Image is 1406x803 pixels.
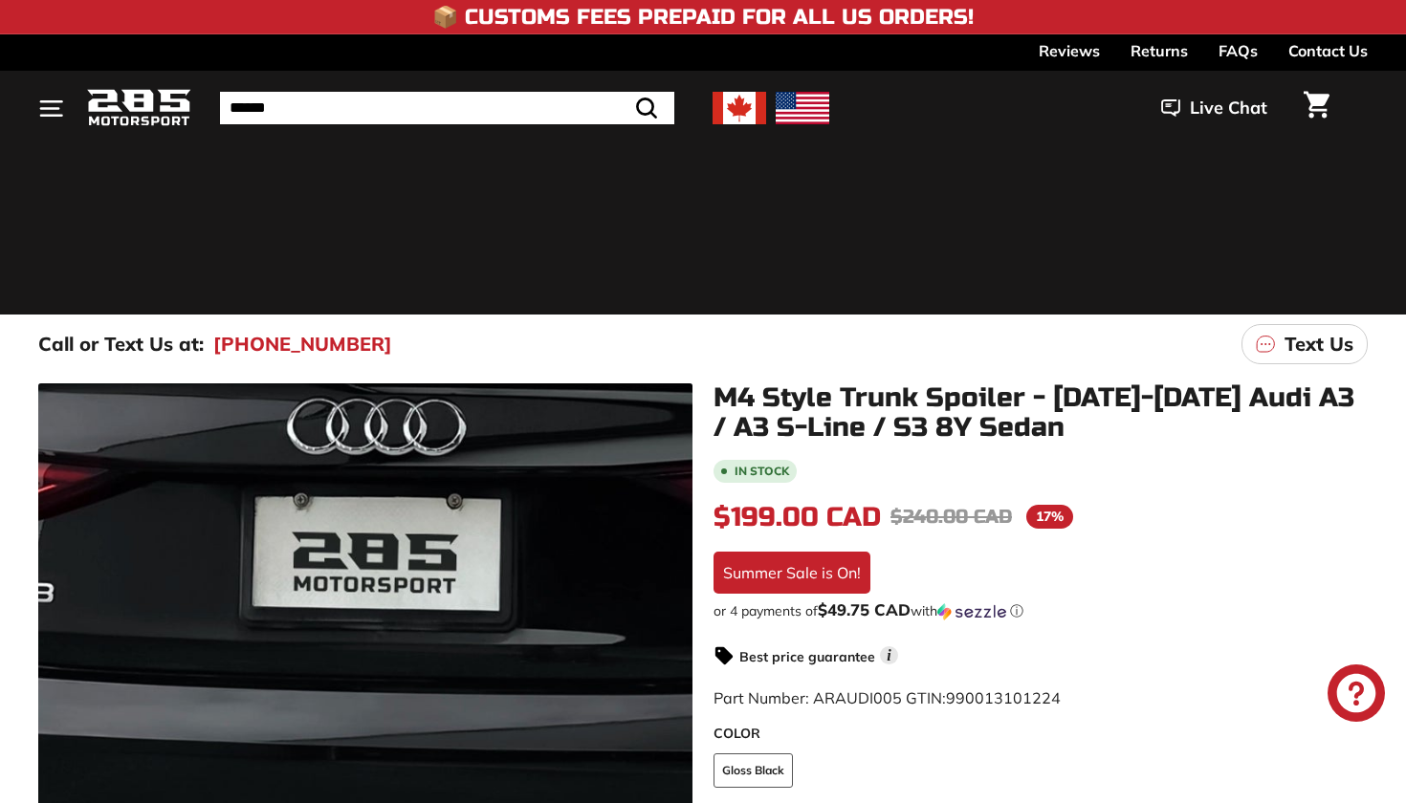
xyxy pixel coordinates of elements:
[38,330,204,358] p: Call or Text Us at:
[890,505,1012,529] span: $240.00 CAD
[880,646,898,664] span: i
[714,688,1061,707] span: Part Number: ARAUDI005 GTIN:
[1219,34,1258,67] a: FAQs
[432,6,974,29] h4: 📦 Customs Fees Prepaid for All US Orders!
[1131,34,1188,67] a: Returns
[714,383,1368,443] h1: M4 Style Trunk Spoiler - [DATE]-[DATE] Audi A3 / A3 S-Line / S3 8Y Sedan
[714,601,1368,620] div: or 4 payments of with
[714,552,870,594] div: Summer Sale is On!
[937,603,1006,620] img: Sezzle
[220,92,674,124] input: Search
[1136,84,1292,132] button: Live Chat
[1039,34,1100,67] a: Reviews
[739,648,875,665] strong: Best price guarantee
[86,86,191,131] img: Logo_285_Motorsport_areodynamics_components
[1285,330,1353,358] p: Text Us
[735,466,789,477] b: In stock
[1241,324,1368,364] a: Text Us
[818,599,911,619] span: $49.75 CAD
[1322,664,1391,727] inbox-online-store-chat: Shopify online store chat
[714,601,1368,620] div: or 4 payments of$49.75 CADwithSezzle Click to learn more about Sezzle
[714,501,881,533] span: $199.00 CAD
[1292,76,1341,141] a: Cart
[714,724,1368,744] label: COLOR
[1190,96,1267,120] span: Live Chat
[213,330,392,358] a: [PHONE_NUMBER]
[946,688,1061,707] span: 990013101224
[1026,505,1073,529] span: 17%
[1288,34,1368,67] a: Contact Us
